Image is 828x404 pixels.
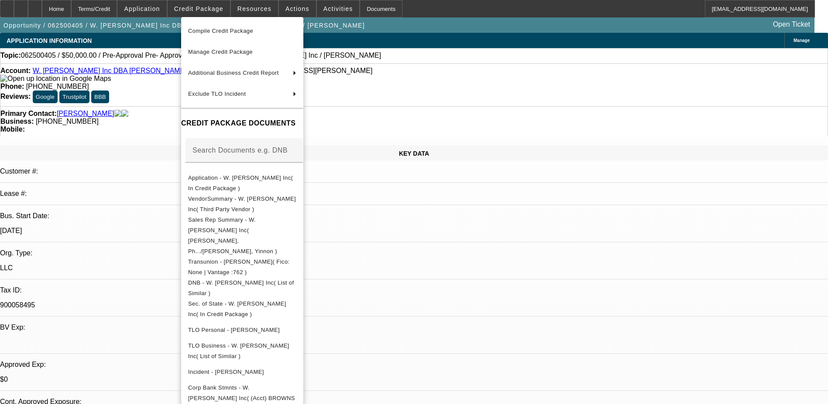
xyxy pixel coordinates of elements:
[188,49,253,55] span: Manage Credit Package
[188,258,290,275] span: Transunion - [PERSON_NAME]( Fico: None | Vantage :762 )
[188,216,277,254] span: Sales Rep Summary - W. [PERSON_NAME] Inc( [PERSON_NAME], Ph.../[PERSON_NAME], Yinnon )
[181,194,303,215] button: VendorSummary - W. David Brown Inc( Third Party Vendor )
[181,362,303,383] button: Incident - Brown, Thomas
[181,278,303,299] button: DNB - W. David Brown Inc( List of Similar )
[181,320,303,341] button: TLO Personal - Brown, Thomas
[188,369,264,375] span: Incident - [PERSON_NAME]
[188,327,280,333] span: TLO Personal - [PERSON_NAME]
[188,195,296,212] span: VendorSummary - W. [PERSON_NAME] Inc( Third Party Vendor )
[188,300,286,317] span: Sec. of State - W. [PERSON_NAME] Inc( In Credit Package )
[181,118,303,129] h4: CREDIT PACKAGE DOCUMENTS
[188,28,253,34] span: Compile Credit Package
[192,146,288,154] mat-label: Search Documents e.g. DNB
[188,174,293,192] span: Application - W. [PERSON_NAME] Inc( In Credit Package )
[188,342,289,359] span: TLO Business - W. [PERSON_NAME] Inc( List of Similar )
[181,215,303,257] button: Sales Rep Summary - W. David Brown Inc( D'Aquila, Ph.../Finer, Yinnon )
[188,70,279,76] span: Additional Business Credit Report
[188,91,246,97] span: Exclude TLO Incident
[181,341,303,362] button: TLO Business - W. David Brown Inc( List of Similar )
[181,257,303,278] button: Transunion - Brown, Thomas( Fico: None | Vantage :762 )
[181,173,303,194] button: Application - W. David Brown Inc( In Credit Package )
[181,299,303,320] button: Sec. of State - W. David Brown Inc( In Credit Package )
[188,279,294,296] span: DNB - W. [PERSON_NAME] Inc( List of Similar )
